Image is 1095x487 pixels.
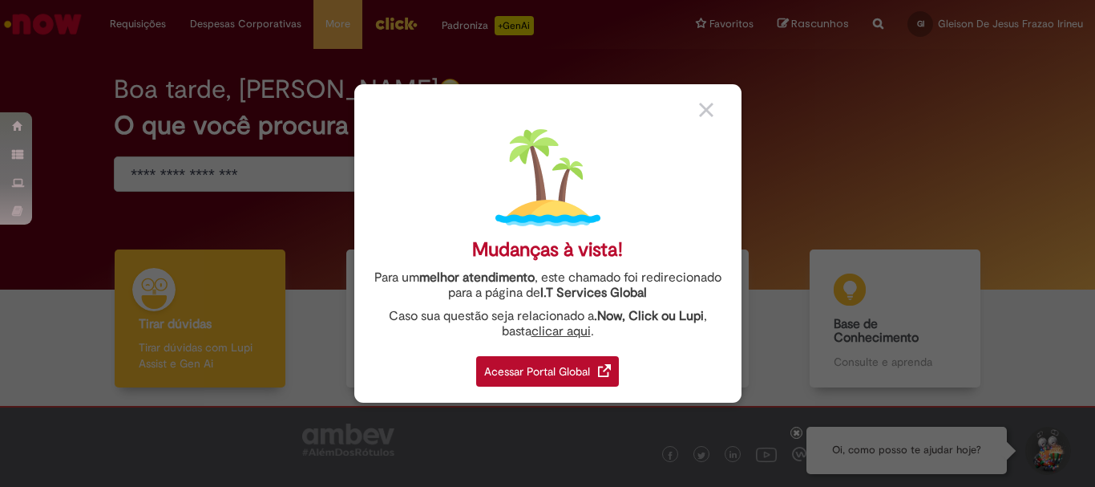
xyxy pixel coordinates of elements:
strong: .Now, Click ou Lupi [594,308,704,324]
div: Acessar Portal Global [476,356,619,387]
a: Acessar Portal Global [476,347,619,387]
strong: melhor atendimento [419,270,535,286]
div: Caso sua questão seja relacionado a , basta . [366,309,729,339]
div: Mudanças à vista! [472,238,623,262]
a: clicar aqui [531,315,591,339]
div: Para um , este chamado foi redirecionado para a página de [366,270,729,301]
a: I.T Services Global [540,276,647,301]
img: redirect_link.png [598,364,611,377]
img: close_button_grey.png [699,103,713,117]
img: island.png [495,125,600,230]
